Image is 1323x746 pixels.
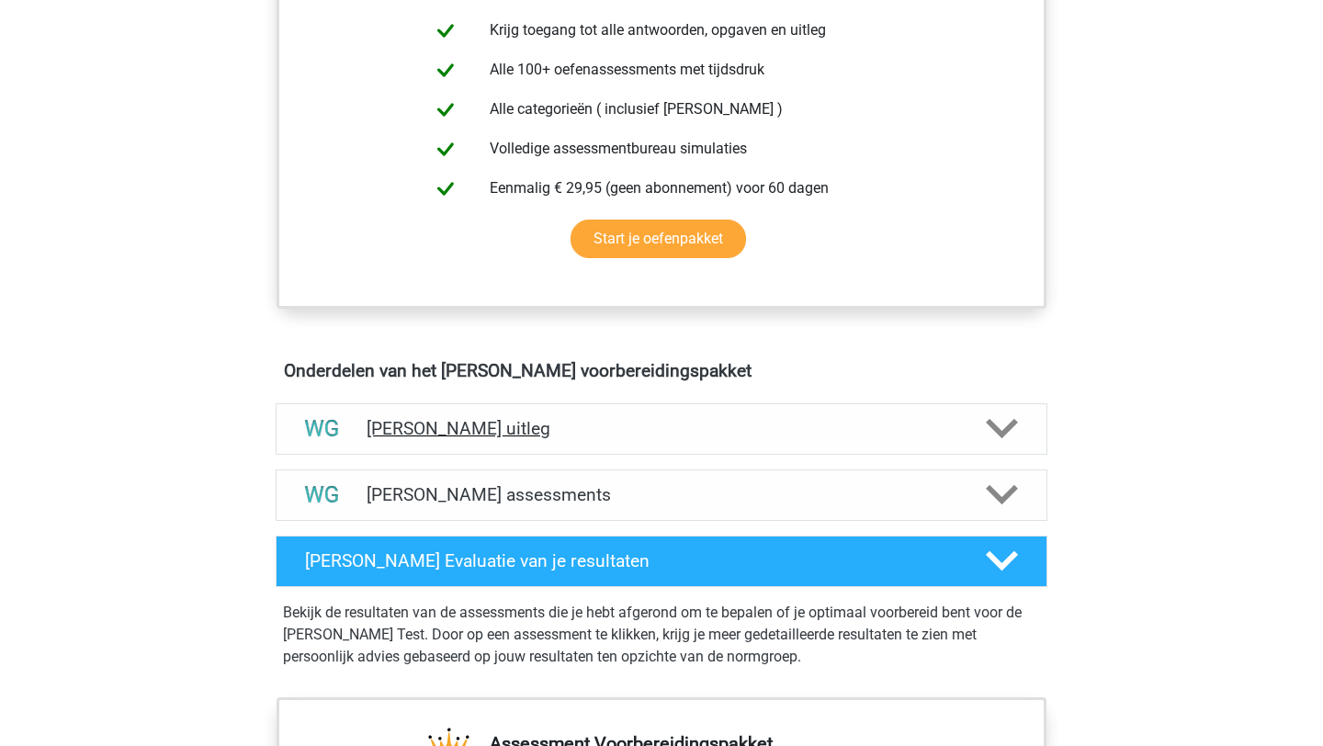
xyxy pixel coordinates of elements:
[305,550,956,571] h4: [PERSON_NAME] Evaluatie van je resultaten
[367,484,956,505] h4: [PERSON_NAME] assessments
[284,360,1039,381] h4: Onderdelen van het [PERSON_NAME] voorbereidingspakket
[268,469,1055,521] a: assessments [PERSON_NAME] assessments
[367,418,956,439] h4: [PERSON_NAME] uitleg
[283,602,1040,668] p: Bekijk de resultaten van de assessments die je hebt afgerond om te bepalen of je optimaal voorber...
[268,536,1055,587] a: [PERSON_NAME] Evaluatie van je resultaten
[299,405,345,452] img: watson glaser uitleg
[571,220,746,258] a: Start je oefenpakket
[268,403,1055,455] a: uitleg [PERSON_NAME] uitleg
[299,471,345,518] img: watson glaser assessments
